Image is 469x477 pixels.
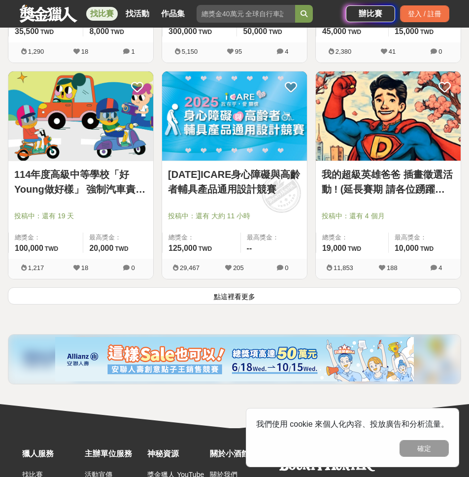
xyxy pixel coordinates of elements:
[180,264,200,272] span: 29,467
[131,48,134,55] span: 1
[147,448,205,460] div: 神秘資源
[81,48,88,55] span: 18
[400,440,449,457] button: 確定
[199,245,212,252] span: TWD
[316,71,461,161] img: Cover Image
[395,27,419,35] span: 15,000
[15,233,77,242] span: 總獎金：
[89,233,147,242] span: 最高獎金：
[322,211,455,221] span: 投稿中：還有 4 個月
[168,27,197,35] span: 300,000
[131,264,134,272] span: 0
[243,27,267,35] span: 50,000
[89,27,109,35] span: 8,000
[110,29,124,35] span: TWD
[85,448,142,460] div: 主辦單位服務
[420,29,434,35] span: TWD
[387,264,398,272] span: 188
[14,211,147,221] span: 投稿中：還有 19 天
[157,7,189,21] a: 作品集
[334,264,353,272] span: 11,853
[438,264,442,272] span: 4
[28,264,44,272] span: 1,217
[81,264,88,272] span: 18
[247,244,252,252] span: --
[28,48,44,55] span: 1,290
[348,29,361,35] span: TWD
[322,27,346,35] span: 45,000
[86,7,118,21] a: 找比賽
[162,71,307,161] img: Cover Image
[197,5,295,23] input: 總獎金40萬元 全球自行車設計比賽
[322,244,346,252] span: 19,000
[400,5,449,22] div: 登入 / 註冊
[8,287,461,305] button: 點這裡看更多
[348,245,361,252] span: TWD
[89,244,113,252] span: 20,000
[14,167,147,197] a: 114年度高級中等學校「好Young做好樣」 強制汽車責任保險宣導短片徵選活動
[322,233,382,242] span: 總獎金：
[45,245,58,252] span: TWD
[15,244,43,252] span: 100,000
[182,48,198,55] span: 5,150
[285,48,288,55] span: 4
[168,233,234,242] span: 總獎金：
[199,29,212,35] span: TWD
[55,337,414,381] img: dcc59076-91c0-4acb-9c6b-a1d413182f46.png
[247,233,301,242] span: 最高獎金：
[322,167,455,197] a: 我的超級英雄爸爸 插畫徵選活動 ! (延長賽期 請各位踴躍參與)
[335,48,352,55] span: 2,380
[22,448,80,460] div: 獵人服務
[235,48,242,55] span: 95
[285,264,288,272] span: 0
[233,264,244,272] span: 205
[420,245,434,252] span: TWD
[168,244,197,252] span: 125,000
[346,5,395,22] a: 辦比賽
[122,7,153,21] a: 找活動
[395,244,419,252] span: 10,000
[168,211,301,221] span: 投稿中：還有 大約 11 小時
[395,233,455,242] span: 最高獎金：
[40,29,54,35] span: TWD
[210,448,268,460] div: 關於小酒館
[256,420,449,428] span: 我們使用 cookie 來個人化內容、投放廣告和分析流量。
[15,27,39,35] span: 35,500
[438,48,442,55] span: 0
[268,29,282,35] span: TWD
[8,71,153,161] img: Cover Image
[389,48,396,55] span: 41
[168,167,301,197] a: [DATE]ICARE身心障礙與高齡者輔具產品通用設計競賽
[115,245,128,252] span: TWD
